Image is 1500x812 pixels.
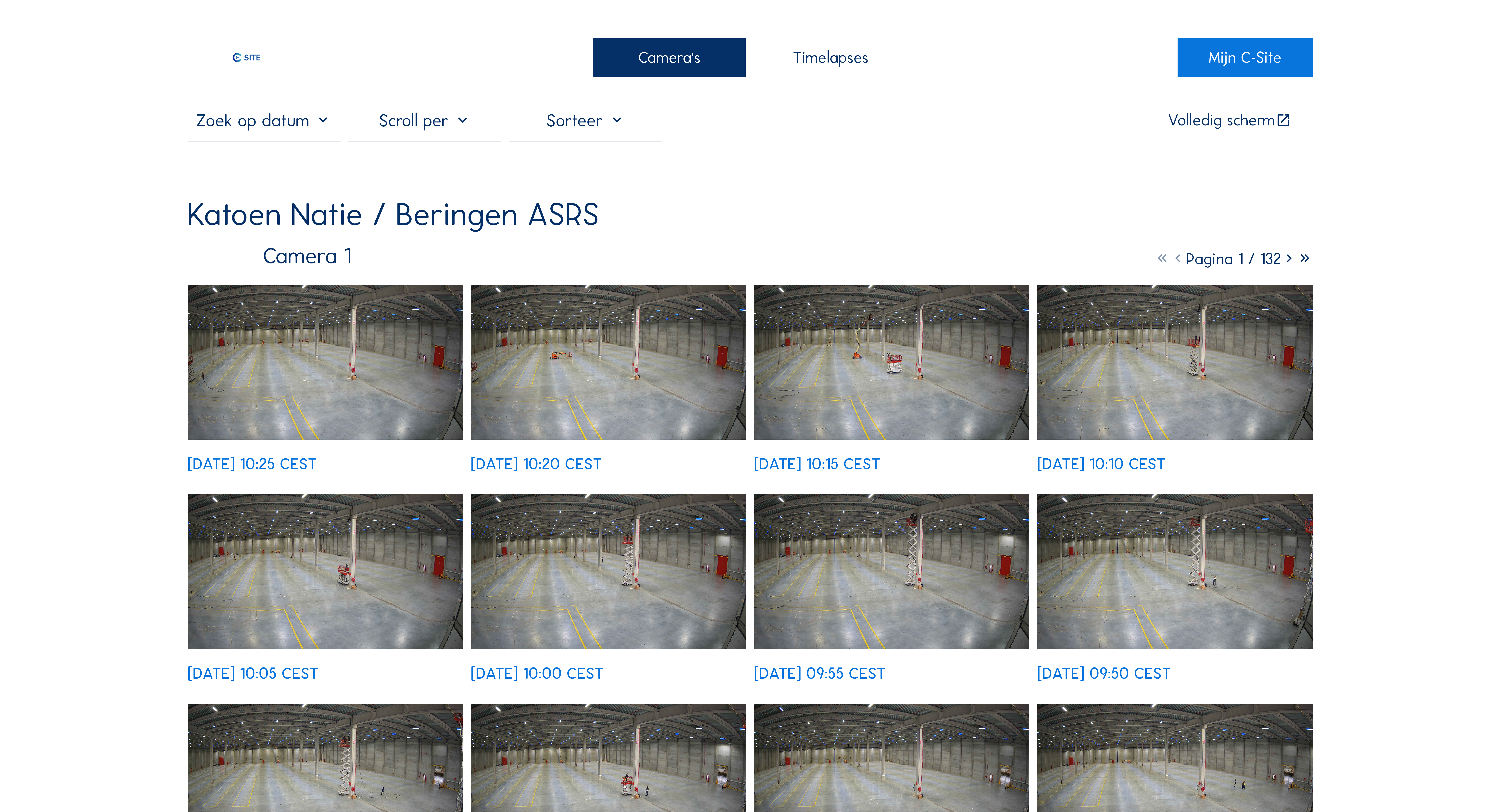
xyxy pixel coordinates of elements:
div: Volledig scherm [1168,112,1275,129]
img: image_53723546 [471,285,746,440]
div: [DATE] 09:50 CEST [1037,666,1171,681]
div: [DATE] 10:15 CEST [754,456,881,472]
img: image_53723280 [1037,285,1313,440]
img: image_53723143 [188,494,463,649]
div: Camera 1 [188,245,351,267]
a: Mijn C-Site [1178,38,1313,77]
img: C-SITE Logo [188,38,305,77]
input: Zoek op datum 󰅀 [188,110,341,131]
div: Timelapses [754,38,907,77]
span: Pagina 1 / 132 [1186,249,1281,268]
img: image_53723381 [754,285,1029,440]
a: C-SITE Logo [188,38,323,77]
div: [DATE] 10:20 CEST [471,456,602,472]
div: Camera's [593,38,746,77]
div: [DATE] 09:55 CEST [754,666,886,681]
img: image_53723712 [188,285,463,440]
div: [DATE] 10:00 CEST [471,666,604,681]
div: Katoen Natie / Beringen ASRS [188,198,599,230]
img: image_53722733 [1037,494,1313,649]
div: [DATE] 10:25 CEST [188,456,317,472]
div: [DATE] 10:05 CEST [188,666,319,681]
div: [DATE] 10:10 CEST [1037,456,1166,472]
img: image_53722794 [754,494,1029,649]
img: image_53722962 [471,494,746,649]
